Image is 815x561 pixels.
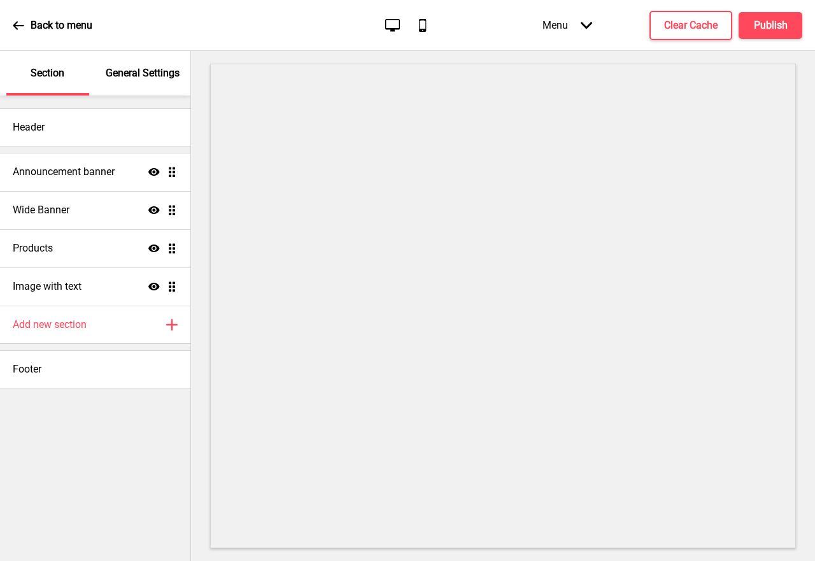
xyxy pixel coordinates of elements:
p: General Settings [106,66,180,80]
p: Section [31,66,64,80]
h4: Header [13,120,45,134]
button: Publish [739,12,802,39]
h4: Products [13,241,53,255]
div: Menu [530,6,605,44]
h4: Wide Banner [13,203,69,217]
h4: Add new section [13,318,87,332]
a: Back to menu [13,8,92,43]
h4: Announcement banner [13,165,115,179]
h4: Footer [13,362,41,376]
h4: Publish [754,18,788,32]
h4: Image with text [13,280,81,294]
p: Back to menu [31,18,92,32]
h4: Clear Cache [664,18,718,32]
button: Clear Cache [649,11,732,40]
